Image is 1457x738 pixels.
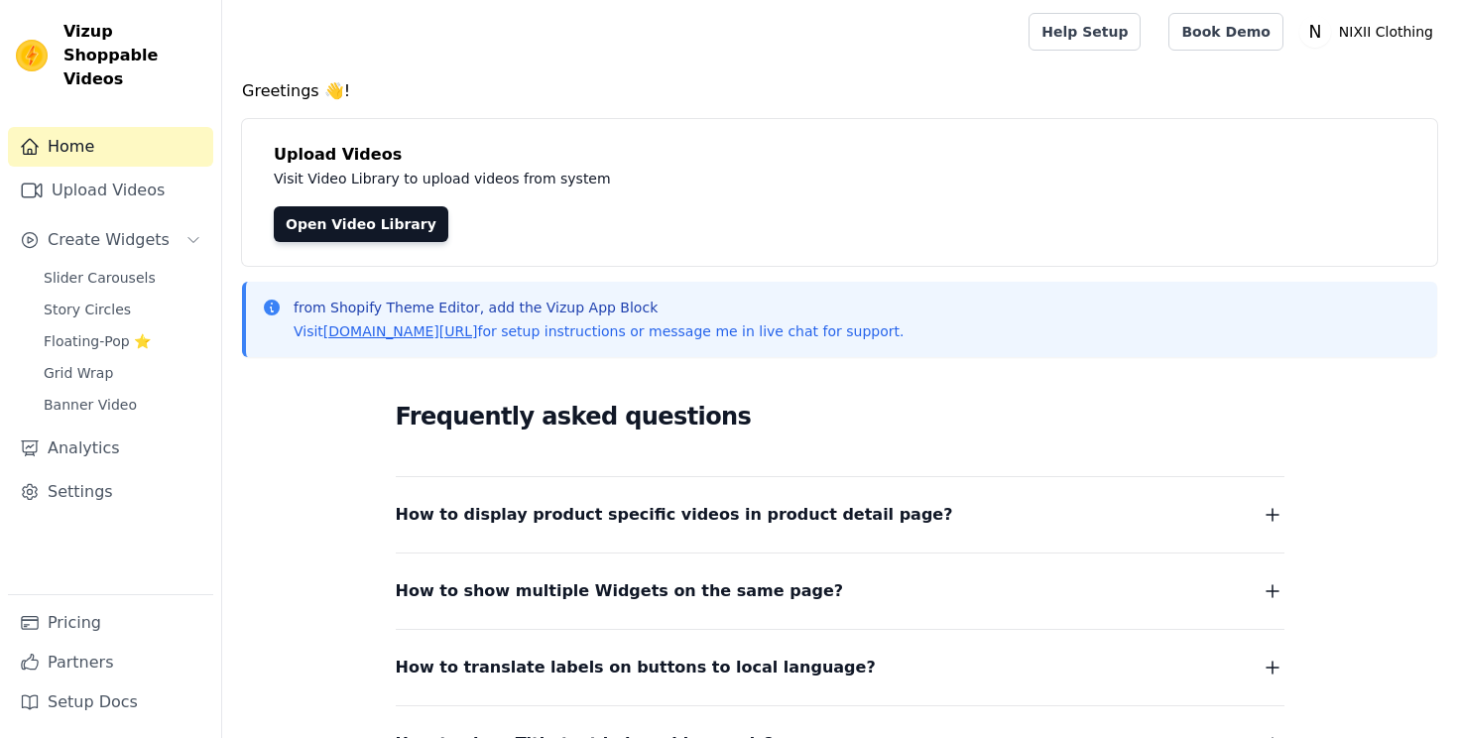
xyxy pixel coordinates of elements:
a: Slider Carousels [32,264,213,292]
a: Home [8,127,213,167]
button: How to display product specific videos in product detail page? [396,501,1284,529]
text: N [1308,22,1321,42]
h4: Upload Videos [274,143,1405,167]
span: How to show multiple Widgets on the same page? [396,577,844,605]
img: Vizup [16,40,48,71]
a: Upload Videos [8,171,213,210]
a: Banner Video [32,391,213,419]
a: Story Circles [32,296,213,323]
a: Settings [8,472,213,512]
button: Create Widgets [8,220,213,260]
button: N NIXII Clothing [1299,14,1441,50]
a: Help Setup [1029,13,1141,51]
span: How to translate labels on buttons to local language? [396,654,876,681]
a: [DOMAIN_NAME][URL] [323,323,478,339]
a: Analytics [8,429,213,468]
h4: Greetings 👋! [242,79,1437,103]
a: Partners [8,643,213,682]
p: Visit for setup instructions or message me in live chat for support. [294,321,904,341]
span: Vizup Shoppable Videos [63,20,205,91]
span: Grid Wrap [44,363,113,383]
a: Grid Wrap [32,359,213,387]
p: NIXII Clothing [1331,14,1441,50]
a: Setup Docs [8,682,213,722]
h2: Frequently asked questions [396,397,1284,436]
button: How to show multiple Widgets on the same page? [396,577,1284,605]
span: Story Circles [44,300,131,319]
span: Slider Carousels [44,268,156,288]
a: Open Video Library [274,206,448,242]
span: Banner Video [44,395,137,415]
button: How to translate labels on buttons to local language? [396,654,1284,681]
span: Create Widgets [48,228,170,252]
p: Visit Video Library to upload videos from system [274,167,1162,190]
span: Floating-Pop ⭐ [44,331,151,351]
span: How to display product specific videos in product detail page? [396,501,953,529]
p: from Shopify Theme Editor, add the Vizup App Block [294,298,904,317]
a: Book Demo [1168,13,1282,51]
a: Floating-Pop ⭐ [32,327,213,355]
a: Pricing [8,603,213,643]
